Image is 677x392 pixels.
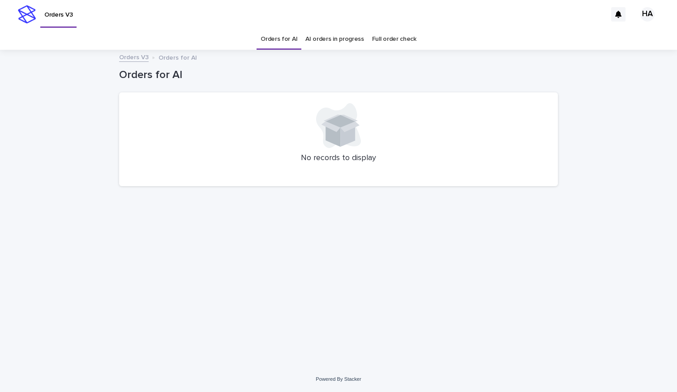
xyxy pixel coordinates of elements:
a: Powered By Stacker [316,376,361,382]
a: Orders for AI [261,29,297,50]
img: stacker-logo-s-only.png [18,5,36,23]
p: Orders for AI [159,52,197,62]
a: Orders V3 [119,52,149,62]
a: Full order check [372,29,416,50]
h1: Orders for AI [119,69,558,82]
p: No records to display [130,153,547,163]
a: AI orders in progress [305,29,364,50]
div: HA [640,7,655,22]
